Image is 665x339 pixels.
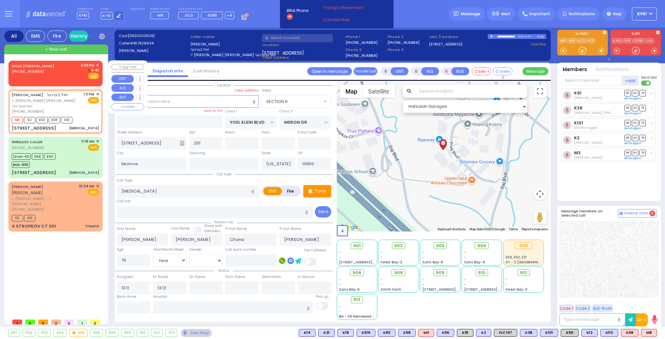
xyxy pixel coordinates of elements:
[353,270,361,276] span: 906
[398,329,416,337] div: BLS
[117,247,123,252] label: Age
[26,10,69,18] img: Logo
[262,55,289,60] span: Clear address
[574,125,597,130] span: Shlomo Appel
[90,74,97,79] u: EMS
[44,153,56,160] span: K90
[339,277,341,282] span: -
[391,67,408,75] button: UNIT
[282,187,300,195] label: Fire
[32,153,43,160] span: K68
[262,151,271,156] label: State
[189,274,205,280] label: On Scene
[639,120,646,126] span: TR
[624,150,631,156] span: DR
[225,274,245,280] label: From Scene
[381,260,402,265] span: Forest Bay-2
[287,8,308,14] span: BRIA Phone
[624,120,631,126] span: DR
[422,260,443,265] span: Sanz Bay-6
[24,117,35,123] span: K2
[649,210,655,216] span: 2
[299,329,316,337] div: BLS
[454,11,458,16] img: message.svg
[624,135,631,141] span: DR
[12,109,44,114] span: [PHONE_NUMBER]
[117,95,259,107] input: Search location here
[204,223,222,228] small: Share with
[38,329,51,336] div: 903
[12,145,44,150] span: [PHONE_NUMBER]
[610,32,661,37] label: KJFD
[26,31,45,42] div: EMS
[574,91,582,95] a: K91
[353,243,361,249] span: 901
[592,304,613,312] button: ALS-Rush
[12,215,23,221] span: K5
[111,103,144,110] button: COVERED
[561,76,622,85] input: Search member
[567,38,576,43] a: K68
[262,42,344,48] label: Location
[501,11,510,17] span: Alert
[12,196,77,207] span: ר' [PERSON_NAME] - ר' [PERSON_NAME]
[624,141,642,145] a: Send again
[537,34,546,39] div: K-61
[620,212,623,215] img: comment-alt.png
[624,90,631,96] span: DR
[381,255,383,260] span: -
[559,38,567,43] a: M8
[337,329,354,337] div: BLS
[69,31,88,42] a: History
[493,67,512,75] button: Covered
[387,34,427,40] span: Phone 3
[153,294,167,299] label: Hospital
[23,329,35,336] div: 902
[227,13,232,18] span: +4
[381,277,383,282] span: -
[117,151,124,156] label: City
[561,209,618,218] h5: Message members on selected call
[81,63,94,68] span: 2:03 PM
[624,105,631,111] span: DR
[632,120,638,126] span: SO
[211,220,237,225] span: Patient info
[262,88,271,93] label: Areas
[387,47,427,53] span: Phone 4
[520,270,527,276] span: 912
[117,178,132,183] label: Call Type
[422,277,424,282] span: -
[339,287,360,292] span: Sanz Bay-5
[338,223,360,232] a: Open this area in Google Maps (opens a new window)
[520,329,537,337] div: BLS
[624,111,642,115] a: Send again
[25,320,35,324] span: 0
[429,34,488,40] label: Last 3 location
[418,329,434,337] div: ALS
[315,188,326,195] p: Tone
[148,68,188,74] a: Dispatch info
[262,34,333,42] input: Search a contact
[533,187,546,200] button: Map camera controls
[632,135,638,141] span: SO
[213,172,235,177] span: Call type
[128,33,155,38] span: [0920202509]
[77,320,87,324] span: 1
[307,67,352,75] a: Open in new page
[622,76,639,85] button: +Add
[623,38,633,43] a: 595
[339,250,341,255] span: -
[12,223,56,230] div: 4 STROPKOV CT 301
[54,329,67,336] div: 904
[12,153,31,160] span: Driver-K31
[111,94,134,101] button: BUS
[117,274,133,280] label: Assigned
[101,12,113,19] span: K-61
[85,224,99,229] div: Trauma
[633,38,645,43] a: 5980
[69,329,87,336] div: 905
[235,88,259,93] label: Clear address
[451,67,469,75] button: BUS
[518,33,524,40] div: 0:00
[137,329,148,336] div: 910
